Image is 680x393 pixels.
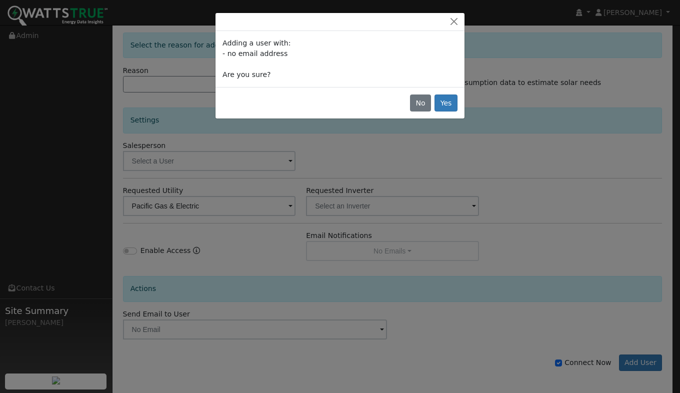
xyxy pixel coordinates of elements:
[434,94,457,111] button: Yes
[222,39,290,47] span: Adding a user with:
[447,16,461,27] button: Close
[410,94,431,111] button: No
[222,49,287,57] span: - no email address
[222,70,270,78] span: Are you sure?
